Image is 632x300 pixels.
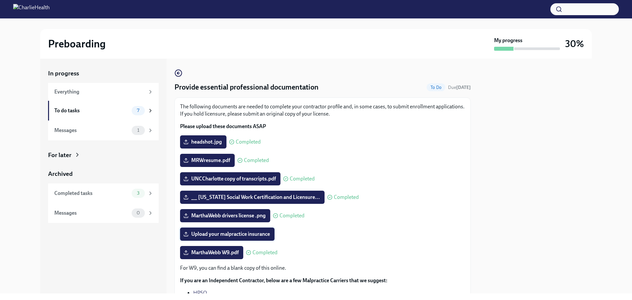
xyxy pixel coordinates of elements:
a: Completed tasks3 [48,183,159,203]
span: MarthaWebb drivers license .png [185,212,266,219]
div: Completed tasks [54,190,129,197]
span: Completed [334,195,359,200]
span: To Do [427,85,445,90]
span: Due [448,85,471,90]
span: Completed [279,213,304,218]
label: UNCCharlotte copy of transcripts.pdf [180,172,280,185]
div: Everything [54,88,145,95]
label: MarthaWebb drivers license .png [180,209,270,222]
label: Upload your malpractice insurance [180,228,275,241]
a: HPSO [193,290,207,296]
span: Upload your malpractice insurance [185,231,270,237]
strong: If you are an Independent Contractor, below are a few Malpractice Carriers that we suggest: [180,277,387,284]
span: 1 [133,128,143,133]
a: Everything [48,83,159,101]
span: Completed [244,158,269,163]
a: Messages0 [48,203,159,223]
label: MRWresume.pdf [180,154,235,167]
a: In progress [48,69,159,78]
a: Messages1 [48,121,159,140]
span: Completed [290,176,315,181]
div: To do tasks [54,107,129,114]
strong: [DATE] [456,85,471,90]
label: __ [US_STATE] Social Work Certification and Licensure... [180,191,325,204]
label: headshot.jpg [180,135,226,149]
span: __ [US_STATE] Social Work Certification and Licensure... [185,194,320,201]
span: headshot.jpg [185,139,222,145]
p: For W9, you can find a blank copy of this online. [180,264,465,272]
span: UNCCharlotte copy of transcripts.pdf [185,176,276,182]
img: CharlieHealth [13,4,50,14]
div: Messages [54,209,129,217]
p: The following documents are needed to complete your contractor profile and, in some cases, to sub... [180,103,465,118]
a: For later [48,151,159,159]
span: MRWresume.pdf [185,157,230,164]
a: Archived [48,170,159,178]
strong: My progress [494,37,522,44]
div: Messages [54,127,129,134]
label: MarthaWebb W9.pdf [180,246,243,259]
h3: 30% [565,38,584,50]
span: MarthaWebb W9.pdf [185,249,239,256]
span: 3 [133,191,144,196]
span: 7 [133,108,143,113]
span: 0 [133,210,144,215]
span: October 6th, 2025 09:00 [448,84,471,91]
h4: Provide essential professional documentation [174,82,319,92]
div: For later [48,151,71,159]
span: Completed [252,250,277,255]
span: Completed [236,139,261,145]
a: To do tasks7 [48,101,159,121]
h2: Preboarding [48,37,106,50]
strong: Please upload these documents ASAP [180,123,266,129]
